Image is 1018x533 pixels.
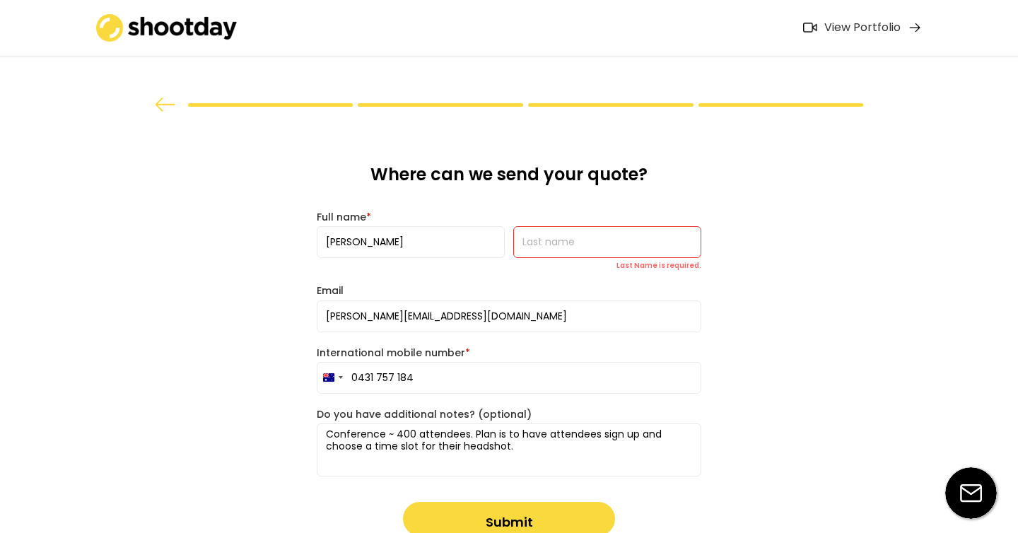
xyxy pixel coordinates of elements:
div: Full name [317,211,701,223]
div: View Portfolio [824,20,901,35]
div: Last Name is required. [317,261,701,270]
button: Selected country [317,363,347,393]
div: Do you have additional notes? (optional) [317,408,701,421]
img: shootday_logo.png [96,14,238,42]
input: First name [317,226,505,258]
input: Last name [513,226,701,258]
img: email-icon%20%281%29.svg [945,467,997,519]
img: arrow%20back.svg [155,98,176,112]
img: Icon%20feather-video%402x.png [803,23,817,33]
input: Email [317,300,701,332]
div: Email [317,284,701,297]
div: Where can we send your quote? [317,163,701,197]
div: International mobile number [317,346,701,359]
input: 0412 345 678 [317,362,701,394]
